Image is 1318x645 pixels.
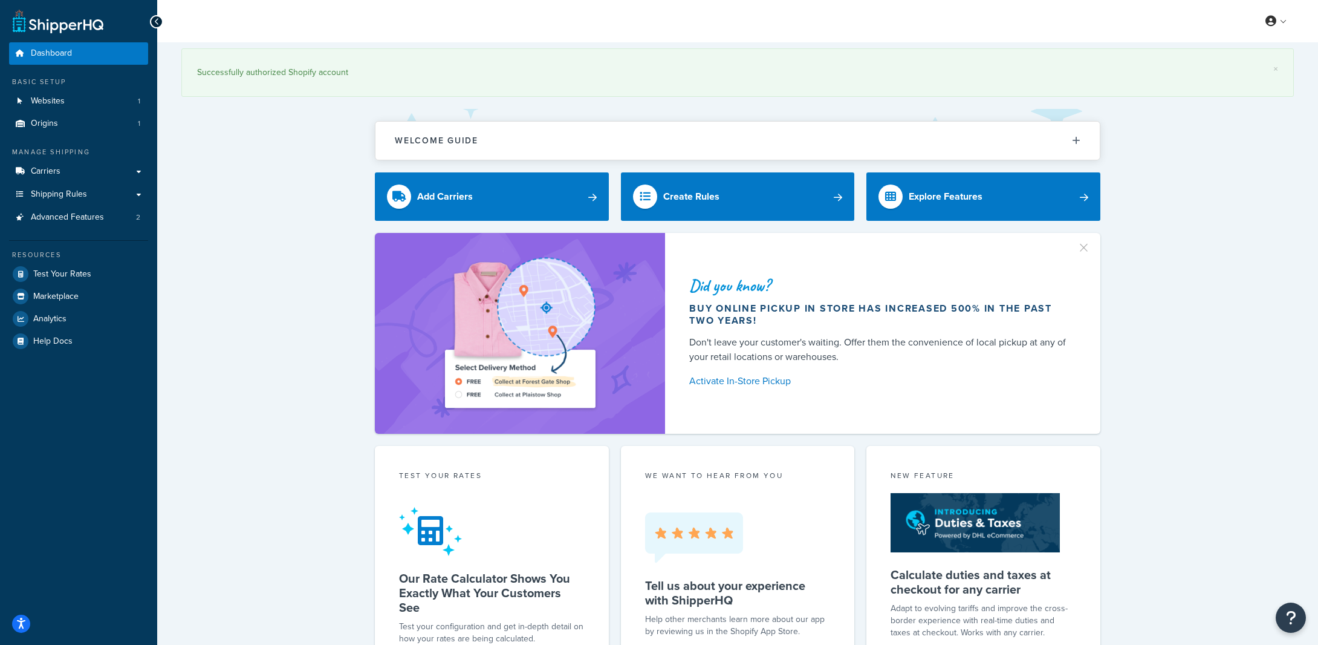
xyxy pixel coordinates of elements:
h5: Tell us about your experience with ShipperHQ [645,578,831,607]
li: Advanced Features [9,206,148,229]
li: Origins [9,113,148,135]
h5: Our Rate Calculator Shows You Exactly What Your Customers See [399,571,585,615]
a: Websites1 [9,90,148,113]
span: Test Your Rates [33,269,91,280]
a: Test Your Rates [9,263,148,285]
a: Add Carriers [375,172,609,221]
a: Dashboard [9,42,148,65]
span: Analytics [33,314,67,324]
a: Carriers [9,160,148,183]
a: Help Docs [9,330,148,352]
a: Origins1 [9,113,148,135]
span: Advanced Features [31,212,104,223]
span: 2 [136,212,140,223]
div: Create Rules [663,188,719,205]
div: Test your rates [399,470,585,484]
button: Open Resource Center [1276,603,1306,633]
span: Websites [31,96,65,106]
span: Dashboard [31,48,72,59]
div: Add Carriers [417,188,473,205]
span: Carriers [31,166,60,177]
div: New Feature [891,470,1076,484]
a: Marketplace [9,286,148,307]
p: we want to hear from you [645,470,831,481]
div: Manage Shipping [9,147,148,157]
p: Adapt to evolving tariffs and improve the cross-border experience with real-time duties and taxes... [891,603,1076,639]
a: Advanced Features2 [9,206,148,229]
button: Welcome Guide [375,122,1100,160]
a: Activate In-Store Pickup [689,373,1071,390]
div: Basic Setup [9,77,148,87]
li: Websites [9,90,148,113]
span: Help Docs [33,336,73,347]
div: Resources [9,250,148,260]
a: × [1273,64,1278,74]
a: Explore Features [866,172,1100,221]
img: ad-shirt-map-b0359fc47e01cab431d101c4b569394f6a03f54285957d908178d52f29eb9668.png [411,251,629,416]
span: Origins [31,119,58,129]
h5: Calculate duties and taxes at checkout for any carrier [891,568,1076,597]
p: Help other merchants learn more about our app by reviewing us in the Shopify App Store. [645,614,831,638]
span: 1 [138,119,140,129]
span: Shipping Rules [31,189,87,200]
div: Did you know? [689,277,1071,294]
div: Successfully authorized Shopify account [197,64,1278,81]
a: Shipping Rules [9,183,148,206]
div: Test your configuration and get in-depth detail on how your rates are being calculated. [399,621,585,645]
div: Don't leave your customer's waiting. Offer them the convenience of local pickup at any of your re... [689,335,1071,364]
span: Marketplace [33,292,79,302]
div: Buy online pickup in store has increased 500% in the past two years! [689,303,1071,327]
h2: Welcome Guide [395,136,478,145]
span: 1 [138,96,140,106]
a: Analytics [9,308,148,330]
a: Create Rules [621,172,855,221]
div: Explore Features [909,188,982,205]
